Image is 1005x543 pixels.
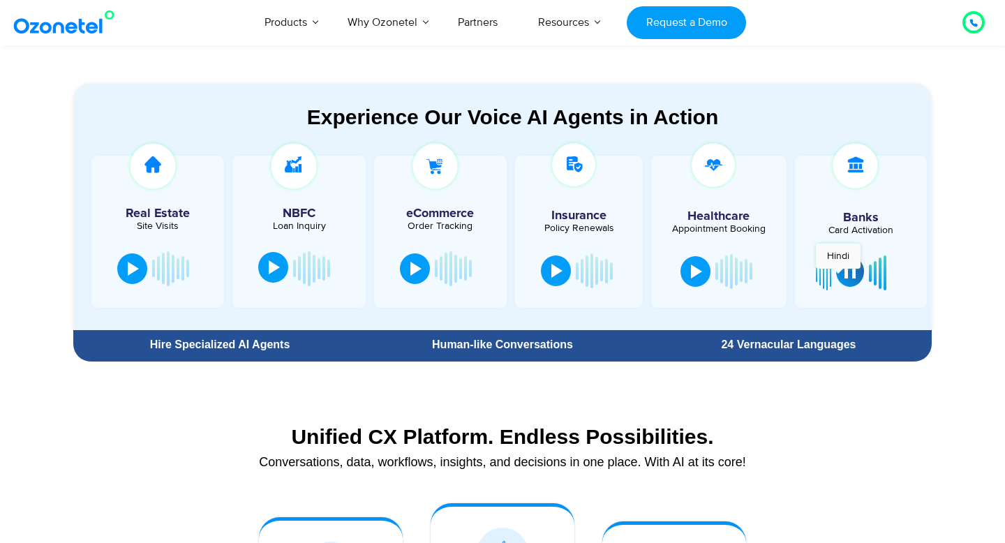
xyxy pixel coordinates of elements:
[239,221,358,231] div: Loan Inquiry
[381,221,500,231] div: Order Tracking
[662,210,775,223] h5: Healthcare
[802,211,920,224] h5: Banks
[381,207,500,220] h5: eCommerce
[627,6,746,39] a: Request a Demo
[662,224,775,234] div: Appointment Booking
[87,105,938,129] div: Experience Our Voice AI Agents in Action
[80,339,359,350] div: Hire Specialized AI Agents
[366,339,639,350] div: Human-like Conversations
[80,456,925,468] div: Conversations, data, workflows, insights, and decisions in one place. With AI at its core!
[98,221,217,231] div: Site Visits
[653,339,925,350] div: 24 Vernacular Languages
[80,424,925,449] div: Unified CX Platform. Endless Possibilities.
[239,207,358,220] h5: NBFC
[98,207,217,220] h5: Real Estate
[802,225,920,235] div: Card Activation
[522,209,636,222] h5: Insurance
[522,223,636,233] div: Policy Renewals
